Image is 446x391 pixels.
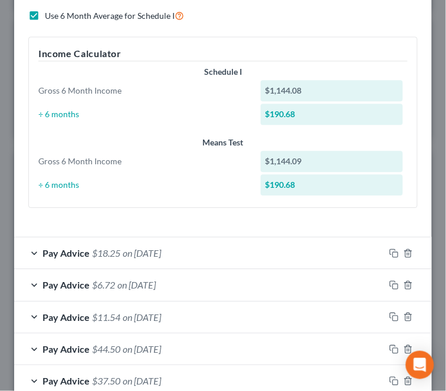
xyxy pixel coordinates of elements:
div: Means Test [38,137,408,148]
span: Pay Advice [42,312,90,323]
span: Pay Advice [42,247,90,259]
span: Pay Advice [42,375,90,386]
span: Pay Advice [42,343,90,354]
div: $1,144.09 [261,151,403,172]
span: on [DATE] [123,375,161,386]
span: on [DATE] [117,279,156,290]
div: $190.68 [261,174,403,195]
div: $190.68 [261,104,403,125]
span: on [DATE] [123,312,161,323]
span: on [DATE] [123,247,161,259]
div: Gross 6 Month Income [32,155,255,167]
div: Gross 6 Month Income [32,85,255,97]
span: $11.54 [92,312,120,323]
span: $18.25 [92,247,120,259]
span: Use 6 Month Average for Schedule I [45,11,175,21]
div: Open Intercom Messenger [406,351,434,379]
span: $6.72 [92,279,115,290]
span: $44.50 [92,343,120,354]
span: Pay Advice [42,279,90,290]
span: $37.50 [92,375,120,386]
div: ÷ 6 months [32,108,255,120]
div: Schedule I [38,66,408,78]
div: ÷ 6 months [32,179,255,191]
div: $1,144.08 [261,80,403,101]
span: on [DATE] [123,343,161,354]
h5: Income Calculator [38,47,408,61]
